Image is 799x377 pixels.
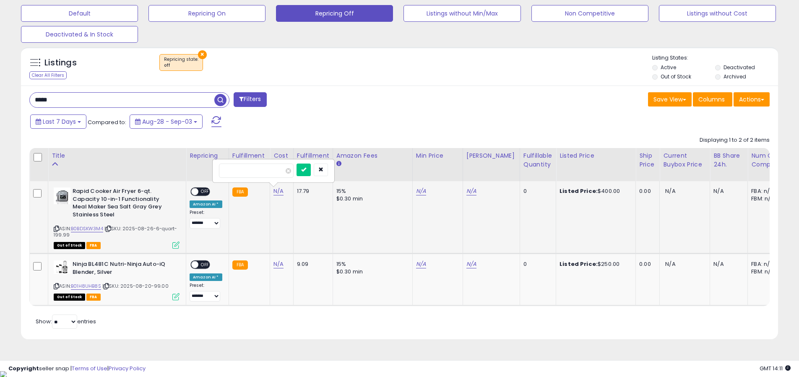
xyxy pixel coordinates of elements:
[190,210,222,229] div: Preset:
[54,242,85,249] span: All listings that are currently out of stock and unavailable for purchase on Amazon
[88,118,126,126] span: Compared to:
[336,195,406,203] div: $0.30 min
[665,260,675,268] span: N/A
[8,364,39,372] strong: Copyright
[234,92,266,107] button: Filters
[639,187,653,195] div: 0.00
[724,64,755,71] label: Deactivated
[198,50,207,59] button: ×
[713,151,744,169] div: BB Share 24h.
[336,151,409,160] div: Amazon Fees
[713,187,741,195] div: N/A
[71,283,101,290] a: B01H8UHB8S
[73,260,174,278] b: Ninja BL481C Nutri-Ninja Auto-iQ Blender, Silver
[416,260,426,268] a: N/A
[86,242,101,249] span: FBA
[466,260,476,268] a: N/A
[751,260,779,268] div: FBA: n/a
[190,273,222,281] div: Amazon AI *
[198,261,212,268] span: OFF
[102,283,169,289] span: | SKU: 2025-08-20-99.00
[232,151,266,160] div: Fulfillment
[232,260,248,270] small: FBA
[54,260,180,299] div: ASIN:
[663,151,706,169] div: Current Buybox Price
[21,26,138,43] button: Deactivated & In Stock
[523,260,549,268] div: 0
[751,268,779,276] div: FBM: n/a
[751,195,779,203] div: FBM: n/a
[297,151,329,169] div: Fulfillment Cost
[71,225,103,232] a: B0BDSKW3M4
[148,5,265,22] button: Repricing On
[73,187,174,221] b: Rapid Cooker Air Fryer 6-qt. Capacity 10-in-1 Functionality Meal Maker Sea Salt Gray Grey Stainle...
[523,151,552,169] div: Fulfillable Quantity
[21,5,138,22] button: Default
[734,92,770,107] button: Actions
[751,187,779,195] div: FBA: n/a
[700,136,770,144] div: Displaying 1 to 2 of 2 items
[36,317,96,325] span: Show: entries
[724,73,746,80] label: Archived
[523,187,549,195] div: 0
[54,294,85,301] span: All listings that are currently out of stock and unavailable for purchase on Amazon
[416,187,426,195] a: N/A
[560,260,629,268] div: $250.00
[54,187,180,248] div: ASIN:
[130,114,203,129] button: Aug-28 - Sep-03
[466,187,476,195] a: N/A
[648,92,692,107] button: Save View
[466,151,516,160] div: [PERSON_NAME]
[661,73,691,80] label: Out of Stock
[760,364,791,372] span: 2025-09-11 14:11 GMT
[560,187,629,195] div: $400.00
[54,187,70,204] img: 31pi6P2wanL._SL40_.jpg
[751,151,782,169] div: Num of Comp.
[698,95,725,104] span: Columns
[29,71,67,79] div: Clear All Filters
[297,187,326,195] div: 17.79
[639,260,653,268] div: 0.00
[142,117,192,126] span: Aug-28 - Sep-03
[190,151,225,160] div: Repricing
[86,294,101,301] span: FBA
[8,365,146,373] div: seller snap | |
[560,260,598,268] b: Listed Price:
[665,187,675,195] span: N/A
[652,54,778,62] p: Listing States:
[30,114,86,129] button: Last 7 Days
[336,260,406,268] div: 15%
[639,151,656,169] div: Ship Price
[273,151,290,160] div: Cost
[44,57,77,69] h5: Listings
[693,92,732,107] button: Columns
[273,187,284,195] a: N/A
[52,151,182,160] div: Title
[297,260,326,268] div: 9.09
[661,64,676,71] label: Active
[713,260,741,268] div: N/A
[72,364,107,372] a: Terms of Use
[190,200,222,208] div: Amazon AI *
[336,268,406,276] div: $0.30 min
[164,62,198,68] div: off
[43,117,76,126] span: Last 7 Days
[416,151,459,160] div: Min Price
[560,187,598,195] b: Listed Price:
[54,225,177,238] span: | SKU: 2025-08-26-6-quart-199.99
[336,187,406,195] div: 15%
[109,364,146,372] a: Privacy Policy
[531,5,648,22] button: Non Competitive
[403,5,521,22] button: Listings without Min/Max
[560,151,632,160] div: Listed Price
[190,283,222,302] div: Preset:
[273,260,284,268] a: N/A
[276,5,393,22] button: Repricing Off
[198,188,212,195] span: OFF
[336,160,341,168] small: Amazon Fees.
[54,260,70,274] img: 310TZGqHcUS._SL40_.jpg
[232,187,248,197] small: FBA
[659,5,776,22] button: Listings without Cost
[164,56,198,69] span: Repricing state :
